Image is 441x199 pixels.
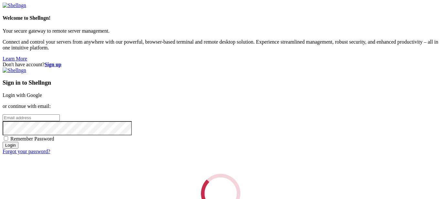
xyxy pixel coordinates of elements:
[3,3,26,8] img: Shellngn
[3,103,438,109] p: or continue with email:
[4,136,8,141] input: Remember Password
[3,68,26,73] img: Shellngn
[3,79,438,86] h3: Sign in to Shellngn
[3,56,27,61] a: Learn More
[10,136,54,141] span: Remember Password
[3,28,438,34] p: Your secure gateway to remote server management.
[3,92,42,98] a: Login with Google
[45,62,61,67] a: Sign up
[3,114,60,121] input: Email address
[3,149,50,154] a: Forgot your password?
[3,15,438,21] h4: Welcome to Shellngn!
[3,39,438,51] p: Connect and control your servers from anywhere with our powerful, browser-based terminal and remo...
[3,142,18,149] input: Login
[3,62,438,68] div: Don't have account?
